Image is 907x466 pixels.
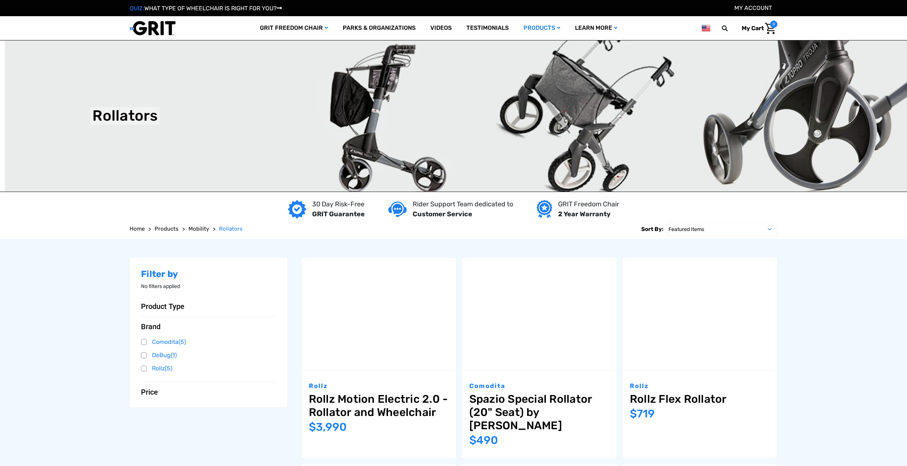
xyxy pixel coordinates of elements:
[622,258,777,370] a: Rollz Flex Rollator,$719.00
[734,4,772,11] a: Account
[770,21,777,28] span: 0
[742,25,764,32] span: My Cart
[141,388,276,396] button: Price
[469,381,609,391] p: Comodita
[671,313,676,317] input: Compare
[130,225,145,233] a: Home
[312,210,365,218] strong: GRIT Guarantee
[511,313,516,317] input: Compare
[725,21,736,36] input: Search
[391,313,396,317] input: Compare
[641,223,663,235] label: Sort By:
[219,225,243,233] a: Rollators
[568,16,625,40] a: Learn More
[630,381,770,391] p: Rollz
[179,338,186,345] span: (5)
[529,303,609,327] a: Choose Options
[130,21,176,36] img: GRIT All-Terrain Wheelchair and Mobility Equipment
[388,202,407,217] img: Customer service
[765,23,776,34] img: Cart
[537,200,552,218] img: Year warranty
[92,107,158,125] h1: Rollators
[141,388,158,396] span: Price
[350,303,408,327] label: Compare
[130,225,145,232] span: Home
[155,225,179,233] a: Products
[309,392,449,419] a: Rollz Motion Electric 2.0 - Rollator and Wheelchair,$3,990.00
[413,199,513,209] p: Rider Support Team dedicated to
[141,302,184,311] span: Product Type
[141,302,276,311] button: Product Type
[630,303,688,327] label: Compare
[141,350,276,361] a: DeBug(1)
[301,258,456,370] img: Rollz Motion Electric 2.0 - Rollator and Wheelchair
[301,258,456,370] a: Rollz Motion Electric 2.0 - Rollator and Wheelchair,$3,990.00
[141,337,276,348] a: Comodita(5)
[219,225,243,232] span: Rollators
[141,282,276,290] p: No filters applied
[469,303,527,327] label: Compare
[188,225,209,232] span: Mobility
[253,16,335,40] a: GRIT Freedom Chair
[130,5,144,12] span: QUIZ:
[141,363,276,374] a: Rollz(5)
[736,21,777,36] a: Cart with 0 items
[188,225,209,233] a: Mobility
[171,352,177,359] span: (1)
[630,407,655,420] span: $719
[309,420,347,434] span: $3,990
[469,392,609,432] a: Spazio Special Rollator (20" Seat) by Comodita,$490.00
[462,258,617,370] a: Spazio Special Rollator (20" Seat) by Comodita,$490.00
[335,16,423,40] a: Parks & Organizations
[558,210,611,218] strong: 2 Year Warranty
[469,434,498,447] span: $490
[702,24,710,33] img: us.png
[630,392,770,406] a: Rollz Flex Rollator,$719.00
[141,322,276,331] button: Brand
[141,322,160,331] span: Brand
[165,365,172,372] span: (5)
[309,381,449,391] p: Rollz
[288,200,306,218] img: GRIT Guarantee
[423,16,459,40] a: Videos
[462,258,617,370] img: Spazio Special Rollator (20" Seat) by Comodita
[516,16,568,40] a: Products
[413,210,472,218] strong: Customer Service
[459,16,516,40] a: Testimonials
[130,5,282,12] a: QUIZ:WHAT TYPE OF WHEELCHAIR IS RIGHT FOR YOU?
[141,269,276,280] h2: Filter by
[312,199,365,209] p: 30 Day Risk-Free
[155,225,179,232] span: Products
[558,199,619,209] p: GRIT Freedom Chair
[622,258,777,370] img: Rollz Flex Rollator
[689,303,770,327] a: Choose Options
